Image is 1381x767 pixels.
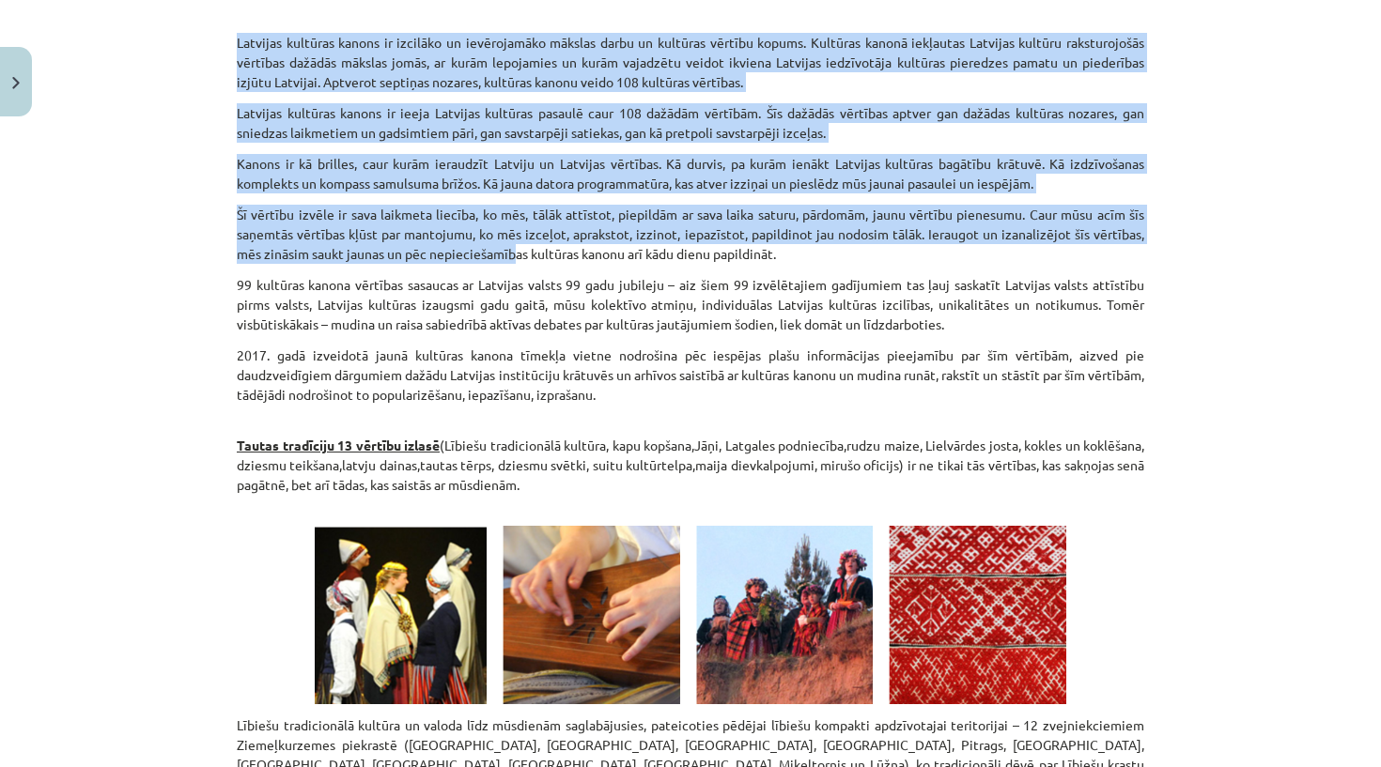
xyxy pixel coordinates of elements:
[12,77,20,89] img: icon-close-lesson-0947bae3869378f0d4975bcd49f059093ad1ed9edebbc8119c70593378902aed.svg
[237,154,1144,193] p: Kanons ir kā brilles, caur kurām ieraudzīt Latviju un Latvijas vērtības. Kā durvis, pa kurām ienā...
[237,33,1144,92] p: Latvijas kultūras kanons ir izcilāko un ievērojamāko mākslas darbu un kultūras vērtību kopums. Ku...
[237,416,1144,514] p: (Lībiešu tradicionālā kultūra, kapu kopšana,Jāņi, Latgales podniecība,rudzu maize, Lielvārdes jos...
[237,345,1144,405] p: 2017. gadā izveidotā jaunā kultūras kanona tīmekļa vietne nodrošina pēc iespējas plašu informācij...
[237,437,440,453] u: Tautas tradīciju 13 vērtību izlasē
[237,205,1144,264] p: Šī vērtību izvēle ir sava laikmeta liecība, ko mēs, tālāk attīstot, piepildām ar sava laika satur...
[237,275,1144,334] p: 99 kultūras kanona vērtības sasaucas ar Latvijas valsts 99 gadu jubileju – aiz šiem 99 izvēlētaji...
[237,103,1144,143] p: Latvijas kultūras kanons ir ieeja Latvijas kultūras pasaulē caur 108 dažādām vērtībām. Šīs dažādā...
